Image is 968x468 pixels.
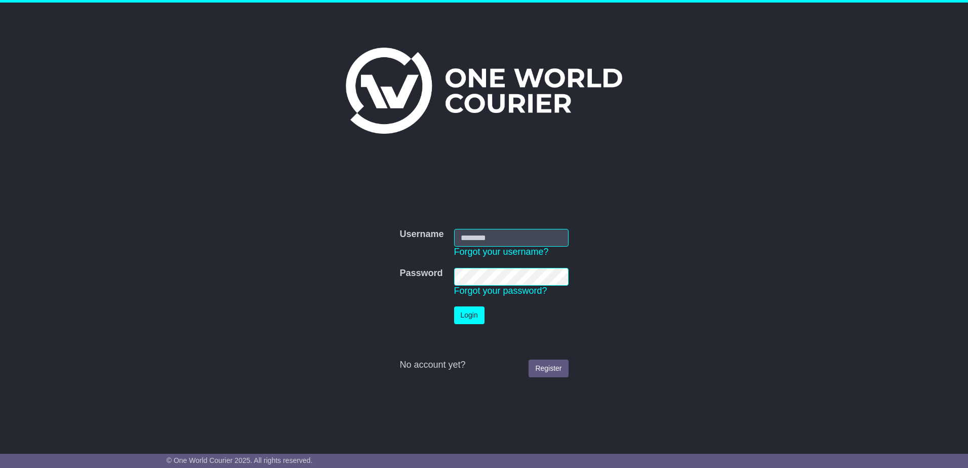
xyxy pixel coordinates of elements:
img: One World [346,48,622,134]
div: No account yet? [399,360,568,371]
a: Forgot your username? [454,247,549,257]
label: Password [399,268,442,279]
label: Username [399,229,443,240]
a: Register [529,360,568,377]
button: Login [454,306,485,324]
span: © One World Courier 2025. All rights reserved. [167,456,313,464]
a: Forgot your password? [454,286,547,296]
